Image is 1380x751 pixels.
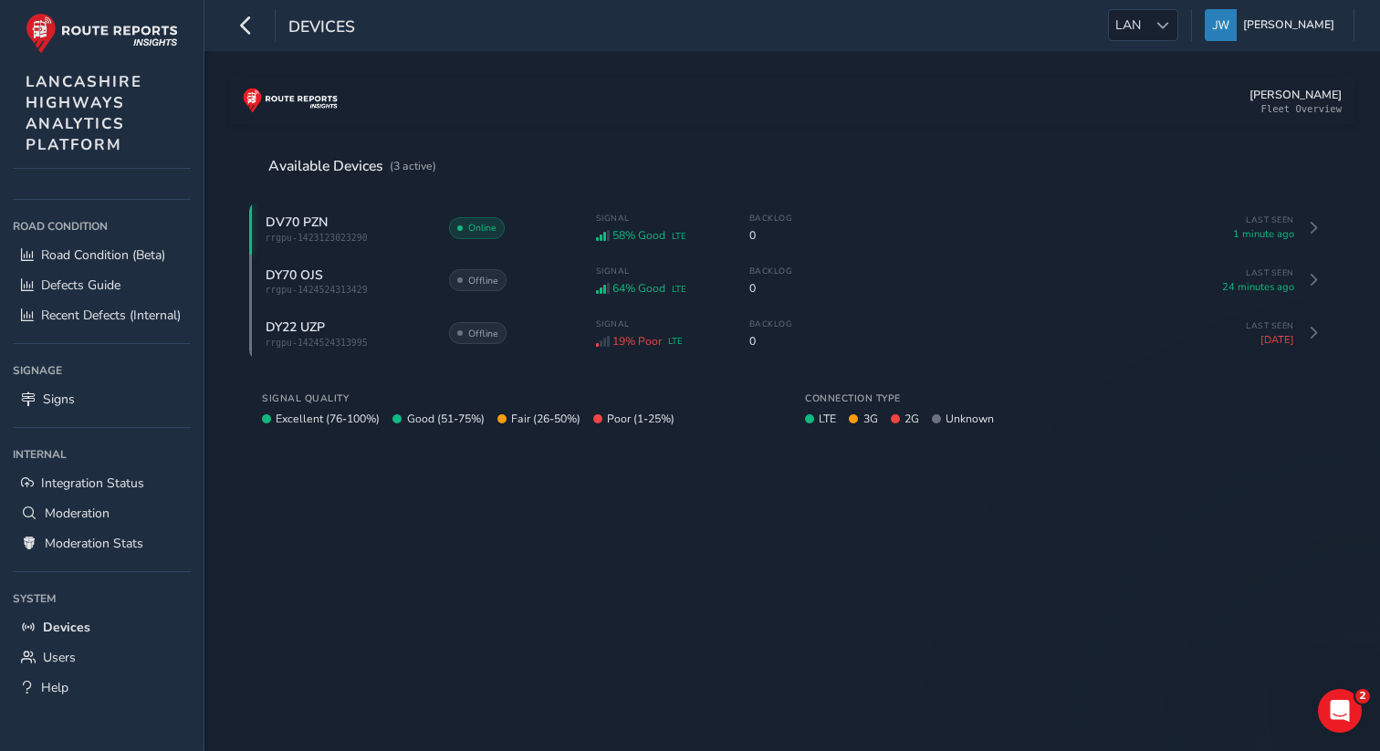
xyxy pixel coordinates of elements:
span: 0 [749,228,793,243]
a: Integration Status [13,468,191,498]
div: Connection Type [805,391,1322,405]
div: System [13,585,191,612]
span: rrgpu-1424524313995 [266,338,430,348]
span: Backlog [749,213,793,224]
span: Recent Defects (Internal) [41,307,181,324]
img: rr logo [243,88,338,113]
iframe: Intercom live chat [1318,689,1362,733]
img: rr logo [26,13,178,54]
div: Signage [13,357,191,384]
span: 24 minutes ago [1203,280,1294,294]
span: Devices [43,619,90,636]
span: Backlog [749,266,793,276]
span: Last Seen [1203,267,1294,278]
span: 0 [749,281,793,296]
span: Users [43,649,76,666]
span: Offline [468,274,498,287]
span: 0 [749,334,793,349]
span: 1 minute ago [1203,227,1294,241]
div: [PERSON_NAME] [1249,87,1342,102]
span: Road Condition (Beta) [41,246,165,264]
span: 58% Good [612,228,665,243]
span: 2 [1355,689,1370,704]
span: LTE [672,283,686,295]
a: Signs [13,384,191,414]
img: diamond-layout [1205,9,1237,41]
span: DY22 UZP [266,318,325,336]
span: 2G [904,412,919,426]
a: Users [13,642,191,673]
span: [DATE] [1203,333,1294,347]
div: Fleet Overview [1260,103,1342,114]
span: LANCASHIRE HIGHWAYS ANALYTICS PLATFORM [26,71,142,155]
span: Moderation [45,505,110,522]
span: Good (51-75%) [407,412,485,426]
span: Unknown [946,412,994,426]
span: 64% Good [612,281,665,296]
span: 3G [863,412,878,426]
a: Road Condition (Beta) [13,240,191,270]
div: Road Condition [13,213,191,240]
span: Help [41,679,68,696]
button: [PERSON_NAME] [1205,9,1341,41]
span: Excellent (76-100%) [276,412,380,426]
span: Devices [288,16,355,41]
span: rrgpu-1424524313429 [266,285,430,295]
span: [PERSON_NAME] [1243,9,1334,41]
a: Devices [13,612,191,642]
span: Poor (1-25%) [607,412,674,426]
span: Integration Status [41,475,144,492]
a: Defects Guide [13,270,191,300]
span: Backlog [749,318,793,329]
span: DV70 PZN [266,214,328,231]
span: rrgpu-1423123023290 [266,233,430,243]
span: Signal [596,266,724,276]
div: Available Devices [268,156,436,176]
span: 19% Poor [612,334,662,349]
span: LAN [1109,10,1147,40]
span: Signal [596,213,724,224]
span: Moderation Stats [45,535,143,552]
a: Moderation [13,498,191,528]
span: Last Seen [1203,320,1294,331]
span: Signal [596,318,724,329]
a: Help [13,673,191,703]
span: Signs [43,391,75,408]
span: Fair (26-50%) [511,412,580,426]
span: DY70 OJS [266,266,323,284]
a: Recent Defects (Internal) [13,300,191,330]
span: (3 active) [390,159,436,173]
div: Signal Quality [262,391,779,405]
span: LTE [668,335,683,347]
span: LTE [672,230,686,242]
span: Offline [468,327,498,340]
div: Internal [13,441,191,468]
span: Defects Guide [41,276,120,294]
span: Online [468,221,497,235]
a: Moderation Stats [13,528,191,558]
span: Last Seen [1203,214,1294,225]
span: LTE [819,412,836,426]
